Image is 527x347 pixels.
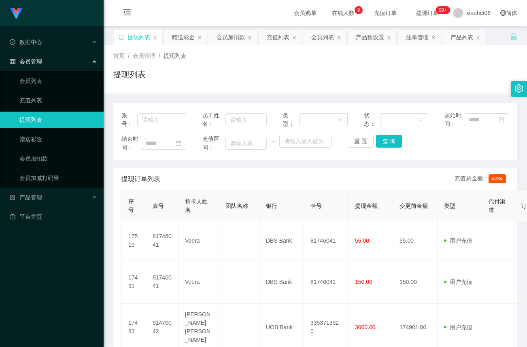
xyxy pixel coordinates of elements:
td: 17519 [122,221,146,260]
span: 变更前金额 [399,203,428,209]
i: 图标: close [387,35,391,40]
i: 图标: close [292,35,297,40]
a: 会员加扣款 [19,150,97,167]
span: 用户充值 [444,324,472,330]
span: 用户充值 [444,279,472,285]
div: 充值列表 [267,30,289,45]
span: 持卡人姓名 [185,198,208,213]
i: 图标: menu-fold [113,0,141,26]
input: 请输入最大值为 [279,135,331,148]
i: 图标: close [336,35,341,40]
span: 卡号 [310,203,322,209]
span: 会员管理 [10,58,42,65]
td: 81746041 [146,260,178,304]
i: 图标: close [431,35,436,40]
span: 3000.00 [355,324,376,330]
i: 图标: down [419,117,423,123]
span: / [128,53,130,59]
i: 图标: calendar [176,140,181,146]
i: 图标: setting [514,84,523,93]
div: 产品预设置 [356,30,384,45]
span: 首页 [113,53,125,59]
span: 提现订单列表 [121,174,160,184]
sup: 975 [436,6,450,14]
div: 赠送彩金 [172,30,195,45]
div: 产品列表 [450,30,473,45]
span: 在线人数 [328,10,359,16]
span: 团队名称 [225,203,248,209]
span: 员工姓名： [202,111,226,128]
p: 9 [357,6,360,14]
span: 提现订单 [412,10,443,16]
a: 提现列表 [19,112,97,128]
button: 查 询 [376,135,402,148]
span: 数据中心 [10,39,42,45]
a: 充值列表 [19,92,97,108]
img: logo.9652507e.png [10,8,23,19]
a: 会员列表 [19,73,97,89]
td: DBS Bank [259,260,304,304]
span: ~ [267,137,279,146]
i: 图标: check-circle-o [10,39,15,45]
i: 图标: close [247,35,252,40]
span: 代付渠道 [489,198,506,213]
i: 图标: unlock [510,33,517,40]
span: 状态： [364,111,380,128]
span: 提现列表 [164,53,186,59]
span: 充值订单 [370,10,401,16]
span: / [159,53,160,59]
div: 充值总金额： [455,174,509,184]
div: 提现列表 [127,30,150,45]
sup: 9 [355,6,363,14]
span: 150.00 [355,279,372,285]
td: 81746041 [304,221,348,260]
span: 用户充值 [444,237,472,244]
td: Veera [178,221,219,260]
td: Veera [178,260,219,304]
input: 请输入 [225,113,267,126]
td: DBS Bank [259,221,304,260]
td: 150.00 [393,260,438,304]
span: 充值区间： [202,135,226,152]
span: 序号 [128,198,134,213]
a: 赠送彩金 [19,131,97,147]
span: 产品管理 [10,194,42,201]
i: 图标: down [338,117,343,123]
td: 55.00 [393,221,438,260]
span: 账号： [121,111,137,128]
input: 请输入 [137,113,186,126]
span: 账号 [153,203,164,209]
a: 图标: dashboard平台首页 [10,209,97,225]
i: 图标: close [197,35,202,40]
span: 55.00 [355,237,369,244]
a: 会员加减打码量 [19,170,97,186]
span: 4284 [489,174,506,183]
i: 图标: table [10,59,15,64]
div: 注单管理 [406,30,429,45]
i: 图标: global [500,10,506,16]
i: 图标: close [153,35,157,40]
i: 图标: calendar [499,117,504,123]
span: 类型： [283,111,299,128]
i: 图标: close [476,35,480,40]
td: 17491 [122,260,146,304]
div: 会员加扣款 [217,30,245,45]
td: 81746041 [304,260,348,304]
input: 请输入最小值为 [225,137,267,150]
span: 类型 [444,203,455,209]
button: 重 置 [348,135,374,148]
span: 银行 [266,203,277,209]
span: 会员管理 [133,53,155,59]
div: 会员列表 [311,30,334,45]
i: 图标: appstore-o [10,195,15,200]
h1: 提现列表 [113,68,146,80]
span: 起始时间： [444,111,464,128]
td: 81746041 [146,221,178,260]
i: 图标: sync [119,34,124,40]
span: 提现金额 [355,203,378,209]
span: 结束时间： [121,135,141,152]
